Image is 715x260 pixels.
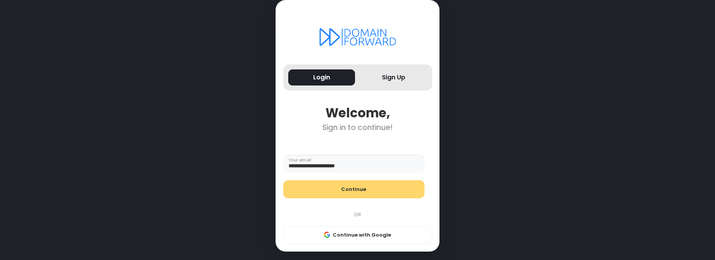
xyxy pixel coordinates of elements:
[283,123,432,132] div: Sign in to continue!
[283,180,425,199] button: Continue
[279,211,436,219] div: OR
[360,69,427,86] button: Sign Up
[283,226,432,244] button: Continue with Google
[288,69,355,86] button: Login
[283,105,432,120] div: Welcome,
